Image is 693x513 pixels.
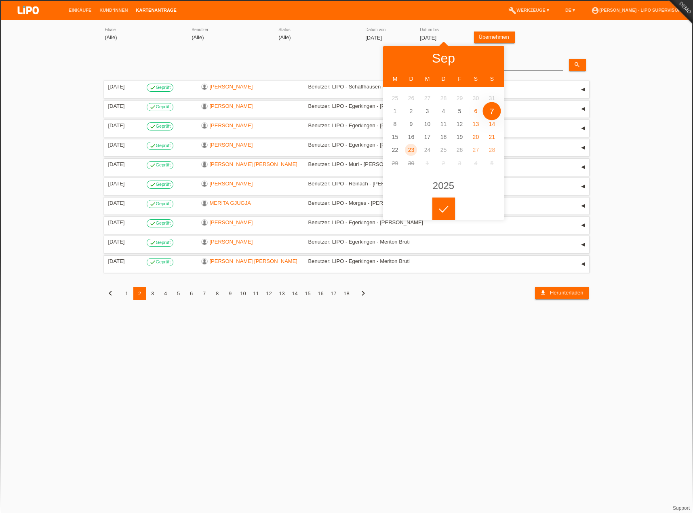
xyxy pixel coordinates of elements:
div: 16 [314,287,327,300]
i: download [540,290,546,296]
div: 1 [120,287,133,300]
i: chevron_right [358,288,368,298]
label: Geprüft [147,122,174,130]
i: check [150,240,156,246]
i: check [150,162,156,168]
div: Benutzer: LIPO - Schaffhausen - Thanujan Mohan [308,84,450,90]
div: Benutzer: LIPO - Egerkingen - [PERSON_NAME] [308,142,450,148]
a: Übernehmen [474,32,515,43]
div: [DATE] [108,142,141,148]
a: Kund*innen [95,8,132,13]
div: 5 [172,287,185,300]
i: check [150,259,156,265]
label: Geprüft [147,181,174,189]
label: Geprüft [147,200,174,208]
div: 6 [185,287,198,300]
div: [DATE] [108,181,141,187]
i: check [150,220,156,227]
a: [PERSON_NAME] [210,142,253,148]
div: auf-/zuklappen [577,239,589,251]
a: search [569,59,586,71]
i: check [150,123,156,130]
a: [PERSON_NAME] [210,84,253,90]
div: 17 [327,287,340,300]
div: 15 [301,287,314,300]
a: LIPO pay [8,17,48,23]
div: auf-/zuklappen [577,258,589,270]
i: check [150,104,156,110]
div: [DATE] [108,161,141,167]
div: Benutzer: LIPO - Egerkingen - [PERSON_NAME] [308,122,450,128]
div: 3 [146,287,159,300]
div: Benutzer: LIPO - Reinach - [PERSON_NAME] [308,181,450,187]
i: build [508,6,516,15]
div: 9 [224,287,237,300]
div: Benutzer: LIPO - Muri - [PERSON_NAME] [308,161,450,167]
i: chevron_left [105,288,115,298]
div: Benutzer: LIPO - Egerkingen - Meriton Bruti [308,239,450,245]
div: 2025 [433,181,454,191]
i: check [150,181,156,188]
label: Geprüft [147,219,174,227]
div: 4 [159,287,172,300]
div: [DATE] [108,219,141,225]
label: Geprüft [147,142,174,150]
a: [PERSON_NAME] [210,219,253,225]
i: check [150,84,156,91]
a: [PERSON_NAME] [PERSON_NAME] [210,258,297,264]
a: Support [673,505,690,511]
a: account_circle[PERSON_NAME] - LIPO Supervisor ▾ [587,8,689,13]
a: MERITA GJUGJA [210,200,251,206]
div: 12 [263,287,276,300]
div: Benutzer: LIPO - Egerkingen - [PERSON_NAME] [308,219,450,225]
div: Benutzer: LIPO - Morges - [PERSON_NAME] [308,200,450,206]
div: 11 [250,287,263,300]
div: 7 [198,287,211,300]
div: auf-/zuklappen [577,122,589,135]
i: search [574,61,580,68]
div: [DATE] [108,103,141,109]
i: check [150,143,156,149]
a: Kartenanträge [132,8,181,13]
div: auf-/zuklappen [577,161,589,173]
label: Geprüft [147,161,174,169]
div: auf-/zuklappen [577,103,589,115]
div: Sep [432,52,455,65]
div: Benutzer: LIPO - Egerkingen - [PERSON_NAME] [308,103,450,109]
div: [DATE] [108,84,141,90]
a: [PERSON_NAME] [210,122,253,128]
div: 10 [237,287,250,300]
a: [PERSON_NAME] [210,103,253,109]
div: auf-/zuklappen [577,142,589,154]
label: Geprüft [147,84,174,92]
span: Herunterladen [550,290,583,296]
div: [DATE] [108,239,141,245]
div: 2 [133,287,146,300]
label: Geprüft [147,239,174,247]
div: [DATE] [108,200,141,206]
div: auf-/zuklappen [577,200,589,212]
i: account_circle [591,6,599,15]
div: Benutzer: LIPO - Egerkingen - Meriton Bruti [308,258,450,264]
a: buildWerkzeuge ▾ [504,8,553,13]
div: auf-/zuklappen [577,84,589,96]
div: [DATE] [108,122,141,128]
label: Geprüft [147,103,174,111]
a: [PERSON_NAME] [210,181,253,187]
div: [DATE] [108,258,141,264]
div: 8 [211,287,224,300]
a: [PERSON_NAME] [210,239,253,245]
a: DE ▾ [561,8,579,13]
a: download Herunterladen [535,287,589,299]
label: Geprüft [147,258,174,266]
div: auf-/zuklappen [577,181,589,193]
a: [PERSON_NAME] [PERSON_NAME] [210,161,297,167]
div: 13 [276,287,289,300]
i: check [150,201,156,207]
div: 14 [289,287,301,300]
div: 18 [340,287,353,300]
div: auf-/zuklappen [577,219,589,231]
a: Einkäufe [65,8,95,13]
